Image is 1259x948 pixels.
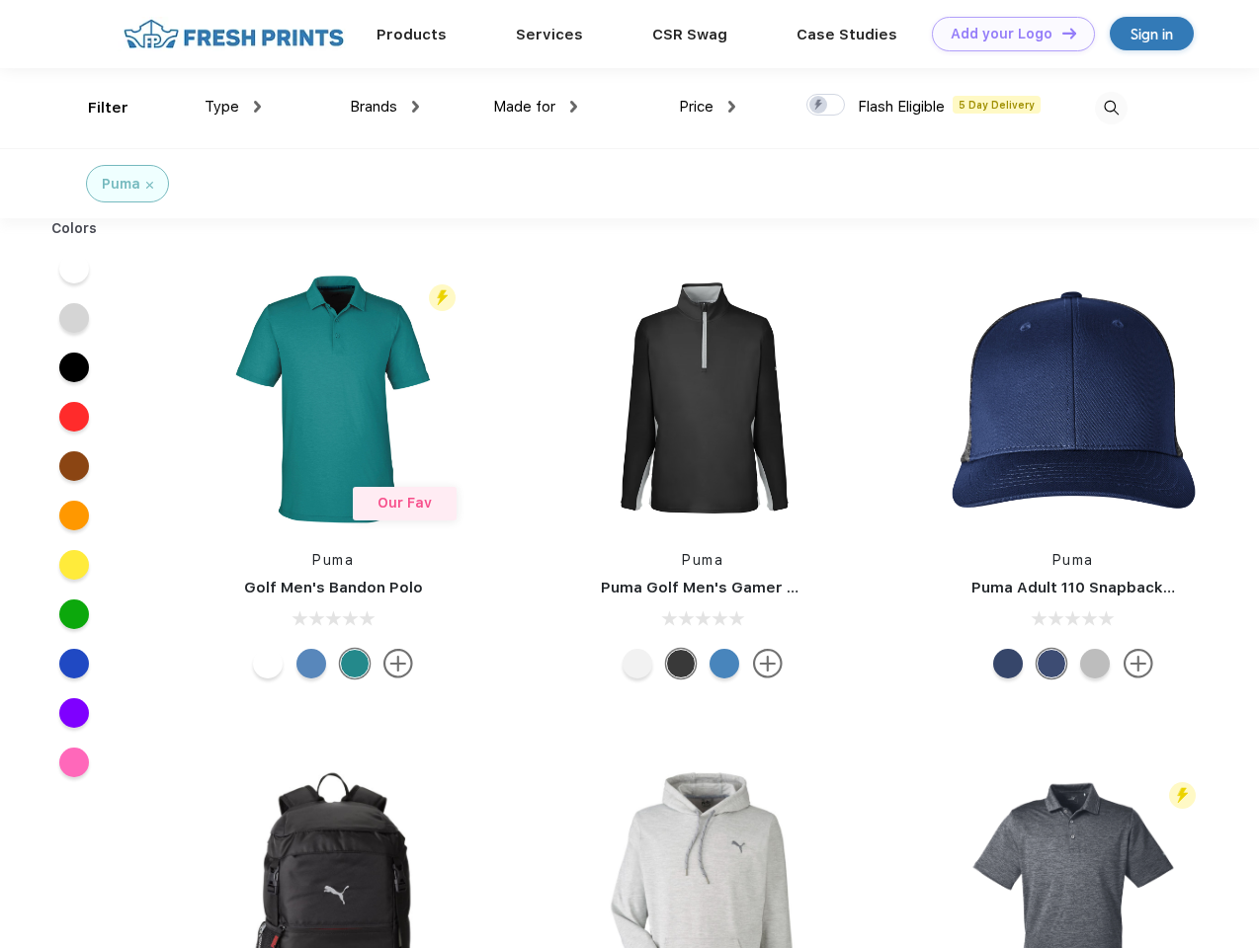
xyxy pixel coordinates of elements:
[1037,649,1066,678] div: Peacoat Qut Shd
[118,17,350,51] img: fo%20logo%202.webp
[652,26,727,43] a: CSR Swag
[1169,782,1196,809] img: flash_active_toggle.svg
[429,284,456,311] img: flash_active_toggle.svg
[571,268,834,530] img: func=resize&h=266
[1062,28,1076,39] img: DT
[350,98,397,116] span: Brands
[710,649,739,678] div: Bright Cobalt
[1052,552,1094,568] a: Puma
[601,579,913,596] a: Puma Golf Men's Gamer Golf Quarter-Zip
[377,26,447,43] a: Products
[570,101,577,113] img: dropdown.png
[296,649,326,678] div: Lake Blue
[1110,17,1194,50] a: Sign in
[728,101,735,113] img: dropdown.png
[102,174,140,195] div: Puma
[1080,649,1110,678] div: Quarry with Brt Whit
[679,98,713,116] span: Price
[378,495,432,511] span: Our Fav
[516,26,583,43] a: Services
[244,579,423,596] a: Golf Men's Bandon Polo
[942,268,1205,530] img: func=resize&h=266
[340,649,370,678] div: Green Lagoon
[254,101,261,113] img: dropdown.png
[753,649,783,678] img: more.svg
[412,101,419,113] img: dropdown.png
[1095,92,1128,124] img: desktop_search.svg
[88,97,128,119] div: Filter
[993,649,1023,678] div: Peacoat with Qut Shd
[1124,649,1153,678] img: more.svg
[953,96,1041,114] span: 5 Day Delivery
[312,552,354,568] a: Puma
[205,98,239,116] span: Type
[623,649,652,678] div: Bright White
[1131,23,1173,45] div: Sign in
[146,182,153,189] img: filter_cancel.svg
[253,649,283,678] div: Bright White
[682,552,723,568] a: Puma
[202,268,464,530] img: func=resize&h=266
[493,98,555,116] span: Made for
[666,649,696,678] div: Puma Black
[858,98,945,116] span: Flash Eligible
[37,218,113,239] div: Colors
[951,26,1052,42] div: Add your Logo
[383,649,413,678] img: more.svg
